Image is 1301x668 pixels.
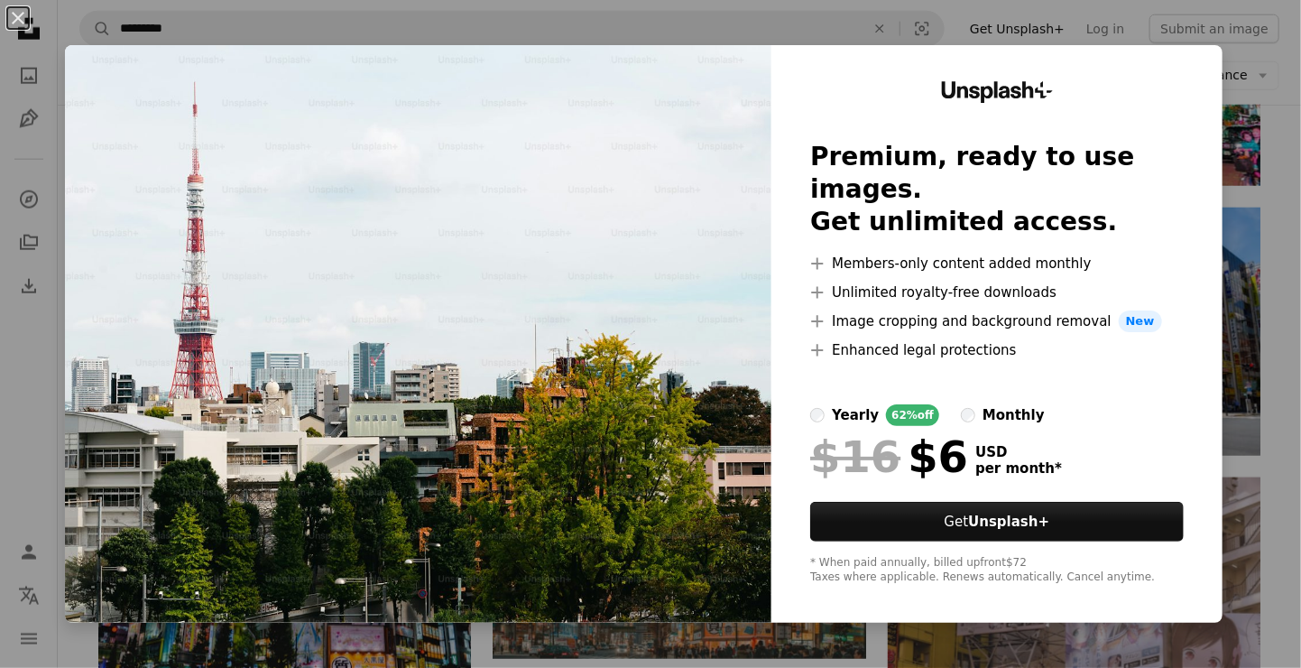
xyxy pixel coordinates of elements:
[983,404,1045,426] div: monthly
[810,311,1184,332] li: Image cropping and background removal
[810,433,900,480] span: $16
[886,404,939,426] div: 62% off
[961,408,975,422] input: monthly
[810,556,1184,585] div: * When paid annually, billed upfront $72 Taxes where applicable. Renews automatically. Cancel any...
[810,141,1184,238] h2: Premium, ready to use images. Get unlimited access.
[810,433,968,480] div: $6
[975,444,1062,460] span: USD
[832,404,879,426] div: yearly
[810,253,1184,274] li: Members-only content added monthly
[810,408,825,422] input: yearly62%off
[810,339,1184,361] li: Enhanced legal protections
[810,502,1184,542] button: GetUnsplash+
[810,282,1184,303] li: Unlimited royalty-free downloads
[1119,311,1162,332] span: New
[975,460,1062,477] span: per month *
[968,514,1049,530] strong: Unsplash+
